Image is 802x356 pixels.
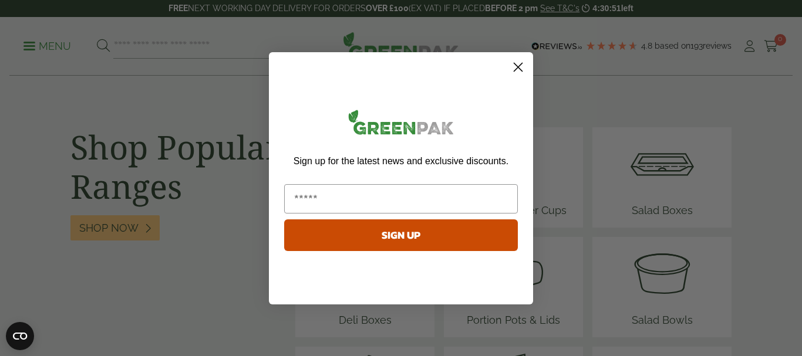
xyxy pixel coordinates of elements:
[284,184,518,213] input: Email
[294,156,508,166] span: Sign up for the latest news and exclusive discounts.
[284,219,518,251] button: SIGN UP
[508,57,528,77] button: Close dialog
[6,322,34,350] button: Open CMP widget
[284,105,518,144] img: greenpak_logo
